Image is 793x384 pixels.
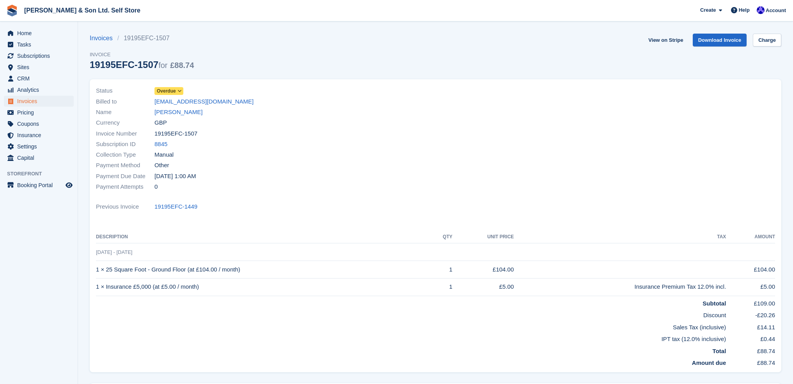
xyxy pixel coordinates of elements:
a: 19195EFC-1449 [154,202,197,211]
a: menu [4,96,74,107]
td: 1 [430,261,452,279]
td: £104.00 [452,261,514,279]
td: IPT tax (12.0% inclusive) [96,332,726,344]
a: [PERSON_NAME] [154,108,202,117]
a: [EMAIL_ADDRESS][DOMAIN_NAME] [154,97,254,106]
td: -£20.26 [726,308,775,320]
span: Payment Method [96,161,154,170]
span: Storefront [7,170,78,178]
span: Billed to [96,97,154,106]
td: 1 [430,278,452,296]
td: £109.00 [726,296,775,308]
strong: Amount due [692,359,726,366]
div: 19195EFC-1507 [90,59,194,70]
a: menu [4,84,74,95]
span: Subscription ID [96,140,154,149]
a: Invoices [90,34,117,43]
a: menu [4,152,74,163]
nav: breadcrumbs [90,34,194,43]
span: [DATE] - [DATE] [96,249,132,255]
a: Download Invoice [693,34,747,46]
a: menu [4,141,74,152]
span: Invoices [17,96,64,107]
a: menu [4,73,74,84]
span: £88.74 [170,61,194,70]
a: menu [4,39,74,50]
span: for [158,61,167,70]
span: Payment Attempts [96,182,154,191]
th: Amount [726,231,775,243]
span: Create [700,6,716,14]
a: menu [4,180,74,191]
span: Booking Portal [17,180,64,191]
td: £5.00 [726,278,775,296]
a: View on Stripe [645,34,686,46]
span: Pricing [17,107,64,118]
span: Tasks [17,39,64,50]
td: £5.00 [452,278,514,296]
span: Previous Invoice [96,202,154,211]
td: 1 × Insurance £5,000 (at £5.00 / month) [96,278,430,296]
span: Analytics [17,84,64,95]
span: 0 [154,182,158,191]
a: menu [4,107,74,118]
time: 2025-09-11 00:00:00 UTC [154,172,196,181]
a: menu [4,130,74,141]
span: Coupons [17,118,64,129]
td: £88.74 [726,344,775,356]
a: menu [4,28,74,39]
td: £104.00 [726,261,775,279]
th: Unit Price [452,231,514,243]
th: Description [96,231,430,243]
span: Name [96,108,154,117]
span: Payment Due Date [96,172,154,181]
span: Account [766,7,786,14]
td: £0.44 [726,332,775,344]
img: Samantha Tripp [757,6,765,14]
span: Sites [17,62,64,73]
a: menu [4,118,74,129]
span: Insurance [17,130,64,141]
span: Collection Type [96,150,154,159]
td: 1 × 25 Square Foot - Ground Floor (at £104.00 / month) [96,261,430,279]
strong: Subtotal [703,300,726,307]
span: CRM [17,73,64,84]
span: Capital [17,152,64,163]
a: Overdue [154,86,183,95]
span: Manual [154,150,174,159]
span: GBP [154,118,167,127]
a: Charge [753,34,781,46]
a: [PERSON_NAME] & Son Ltd. Self Store [21,4,144,17]
span: Subscriptions [17,50,64,61]
strong: Total [713,348,726,354]
span: Help [739,6,750,14]
span: Other [154,161,169,170]
a: menu [4,50,74,61]
span: Status [96,86,154,95]
img: stora-icon-8386f47178a22dfd0bd8f6a31ec36ba5ce8667c1dd55bd0f319d3a0aa187defe.svg [6,5,18,16]
th: Tax [514,231,726,243]
td: £14.11 [726,320,775,332]
span: Currency [96,118,154,127]
span: Settings [17,141,64,152]
span: Invoice [90,51,194,59]
span: Home [17,28,64,39]
th: QTY [430,231,452,243]
td: Sales Tax (inclusive) [96,320,726,332]
td: Discount [96,308,726,320]
div: Insurance Premium Tax 12.0% incl. [514,282,726,291]
a: 8845 [154,140,167,149]
span: Overdue [157,88,176,95]
span: 19195EFC-1507 [154,129,197,138]
a: menu [4,62,74,73]
a: Preview store [64,180,74,190]
span: Invoice Number [96,129,154,138]
td: £88.74 [726,355,775,368]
